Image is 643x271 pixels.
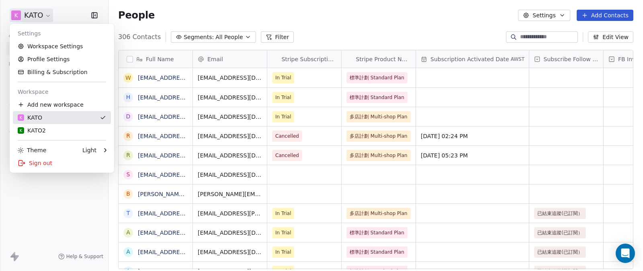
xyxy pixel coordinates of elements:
[13,85,111,98] div: Workspace
[82,146,96,154] div: Light
[13,157,111,170] div: Sign out
[13,66,111,79] a: Billing & Subscription
[20,115,23,121] span: K
[18,126,46,134] div: KATO2
[13,98,111,111] div: Add new workspace
[18,146,46,154] div: Theme
[13,40,111,53] a: Workspace Settings
[13,27,111,40] div: Settings
[20,128,23,134] span: K
[13,53,111,66] a: Profile Settings
[18,114,42,122] div: KATO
